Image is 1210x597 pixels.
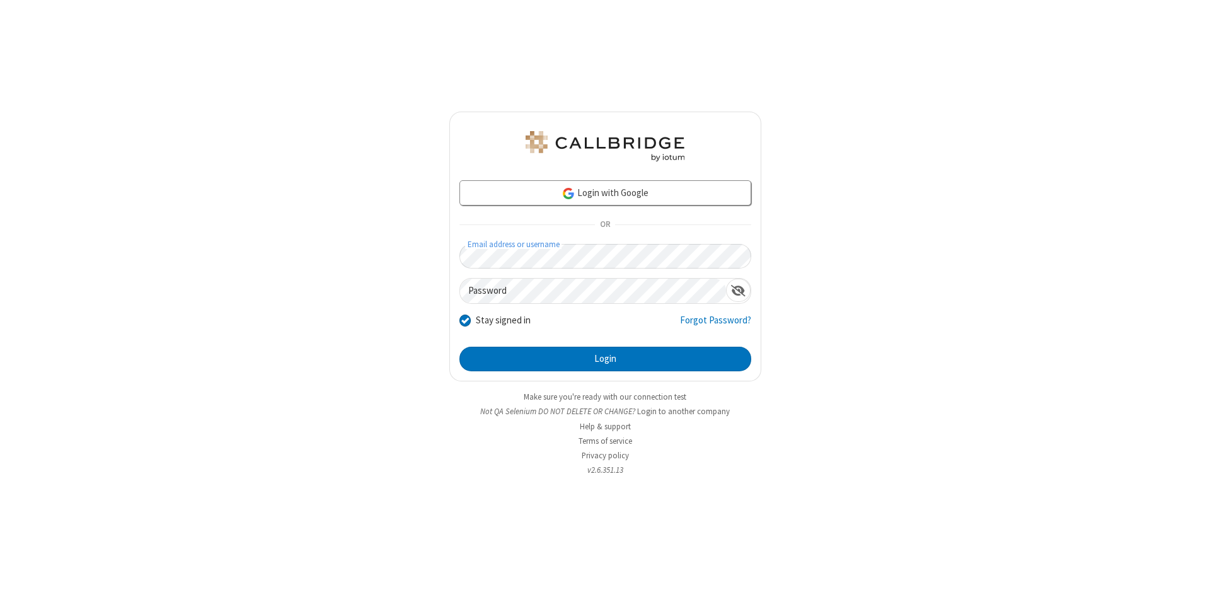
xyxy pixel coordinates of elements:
a: Privacy policy [582,450,629,461]
img: google-icon.png [562,187,575,200]
div: Show password [726,279,751,302]
label: Stay signed in [476,313,531,328]
input: Email address or username [459,244,751,269]
img: QA Selenium DO NOT DELETE OR CHANGE [523,131,687,161]
button: Login to another company [637,405,730,417]
button: Login [459,347,751,372]
li: v2.6.351.13 [449,464,761,476]
a: Forgot Password? [680,313,751,337]
a: Help & support [580,421,631,432]
li: Not QA Selenium DO NOT DELETE OR CHANGE? [449,405,761,417]
input: Password [460,279,726,303]
a: Make sure you're ready with our connection test [524,391,686,402]
a: Terms of service [579,436,632,446]
a: Login with Google [459,180,751,206]
span: OR [595,216,615,234]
